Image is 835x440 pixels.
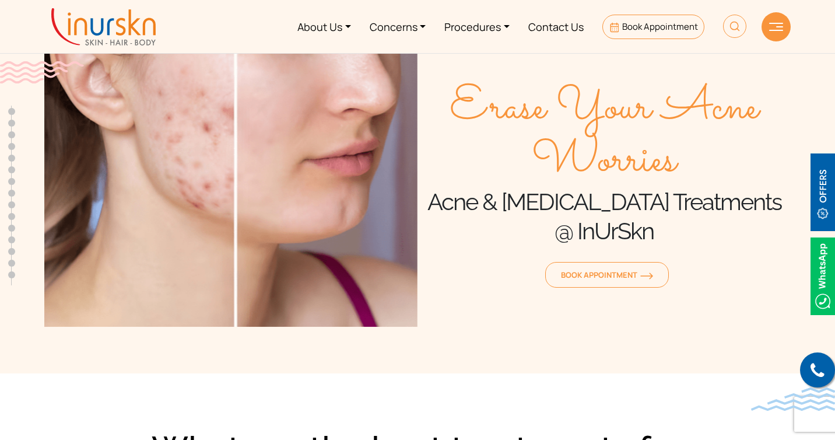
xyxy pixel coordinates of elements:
[640,273,653,280] img: orange-arrow
[602,15,704,39] a: Book Appointment
[622,20,698,33] span: Book Appointment
[417,82,791,187] span: Erase Your Acne Worries
[561,270,653,280] span: Book Appointment
[769,23,783,31] img: hamLine.svg
[288,5,360,48] a: About Us
[811,238,835,315] img: Whatsappicon
[360,5,436,48] a: Concerns
[751,387,835,411] img: bluewave
[51,8,156,46] img: inurskn-logo
[417,187,791,246] h1: Acne & [MEDICAL_DATA] Treatments @ InUrSkn
[545,262,669,288] a: Book Appointmentorange-arrow
[723,15,746,38] img: HeaderSearch
[435,5,519,48] a: Procedures
[811,269,835,282] a: Whatsappicon
[519,5,593,48] a: Contact Us
[811,153,835,231] img: offerBt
